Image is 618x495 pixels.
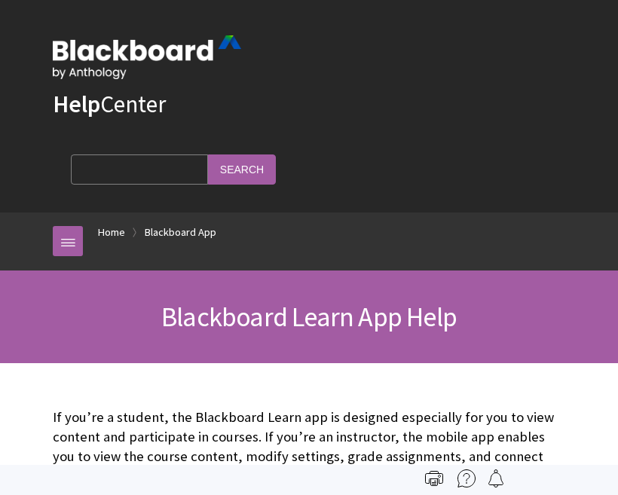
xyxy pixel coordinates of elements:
[161,300,457,334] span: Blackboard Learn App Help
[53,408,565,487] p: If you’re a student, the Blackboard Learn app is designed especially for you to view content and ...
[53,89,166,119] a: HelpCenter
[145,223,216,242] a: Blackboard App
[425,469,443,487] img: Print
[487,469,505,487] img: Follow this page
[208,154,276,184] input: Search
[53,89,100,119] strong: Help
[98,223,125,242] a: Home
[457,469,476,487] img: More help
[53,35,241,79] img: Blackboard by Anthology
